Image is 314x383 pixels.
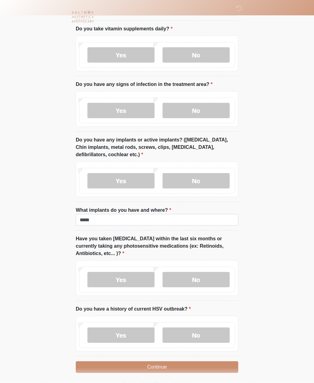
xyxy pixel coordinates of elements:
label: Yes [87,103,155,118]
label: Do you have a history of current HSV outbreak? [76,305,191,313]
label: Do you have any signs of infection in the treatment area? [76,81,213,88]
label: No [163,103,230,118]
label: No [163,327,230,343]
label: Yes [87,47,155,63]
label: No [163,47,230,63]
label: Yes [87,272,155,287]
label: No [163,272,230,287]
label: Have you taken [MEDICAL_DATA] within the last six months or currently taking any photosensitive m... [76,235,238,257]
button: Continue [76,361,238,373]
label: Yes [87,327,155,343]
label: No [163,173,230,188]
label: What implants do you have and where? [76,207,171,214]
label: Do you have any implants or active implants? ([MEDICAL_DATA], Chin implants, metal rods, screws, ... [76,136,238,158]
img: Saltbox Aesthetics Logo [70,5,96,31]
label: Yes [87,173,155,188]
